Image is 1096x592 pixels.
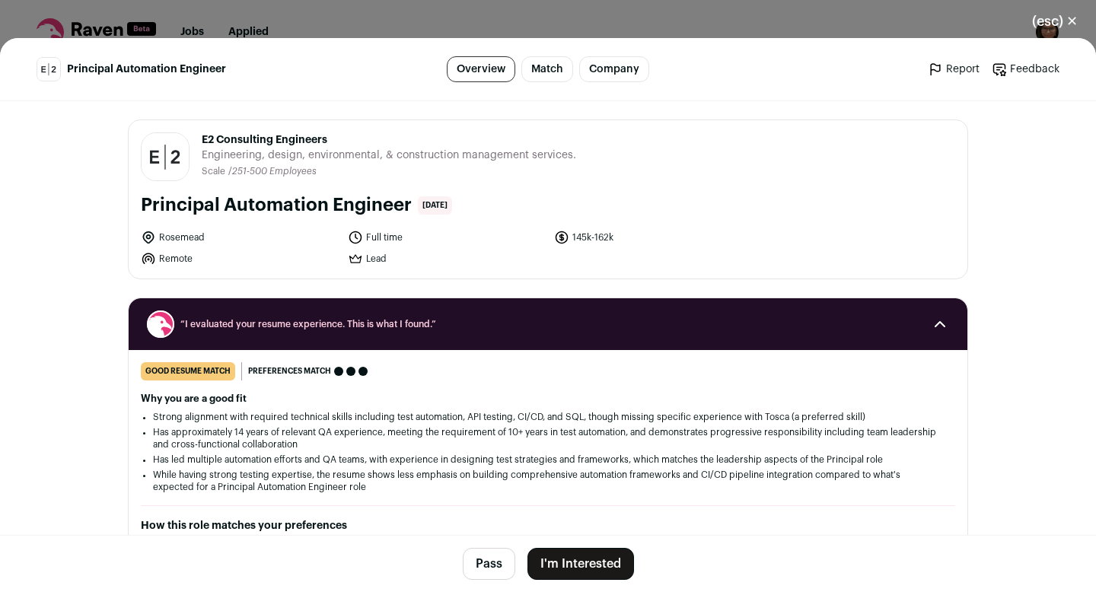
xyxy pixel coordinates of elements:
h2: Why you are a good fit [141,393,955,405]
span: [DATE] [418,196,452,215]
h1: Principal Automation Engineer [141,193,412,218]
a: Report [928,62,980,77]
span: “I evaluated your resume experience. This is what I found.” [180,318,916,330]
span: Principal Automation Engineer [67,62,226,77]
img: e655ef3e5c0c5835acd8abb294e61fd09d458ea2898d0cdd6f7a9f6ba0f2084f.jpg [142,133,189,180]
li: Lead [348,251,546,266]
li: While having strong testing expertise, the resume shows less emphasis on building comprehensive a... [153,469,943,493]
span: E2 Consulting Engineers [202,132,576,148]
li: Strong alignment with required technical skills including test automation, API testing, CI/CD, an... [153,411,943,423]
li: / [228,166,317,177]
button: I'm Interested [527,548,634,580]
button: Close modal [1014,5,1096,38]
li: Rosemead [141,230,339,245]
span: Engineering, design, environmental, & construction management services. [202,148,576,163]
li: Remote [141,251,339,266]
img: e655ef3e5c0c5835acd8abb294e61fd09d458ea2898d0cdd6f7a9f6ba0f2084f.jpg [37,58,60,81]
span: Preferences match [248,364,331,379]
li: 145k-162k [554,230,752,245]
li: Full time [348,230,546,245]
a: Match [521,56,573,82]
li: Scale [202,166,228,177]
a: Feedback [992,62,1059,77]
button: Pass [463,548,515,580]
h2: How this role matches your preferences [141,518,955,533]
li: Has led multiple automation efforts and QA teams, with experience in designing test strategies an... [153,454,943,466]
li: Has approximately 14 years of relevant QA experience, meeting the requirement of 10+ years in tes... [153,426,943,450]
span: 251-500 Employees [232,167,317,176]
div: good resume match [141,362,235,380]
a: Overview [447,56,515,82]
a: Company [579,56,649,82]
